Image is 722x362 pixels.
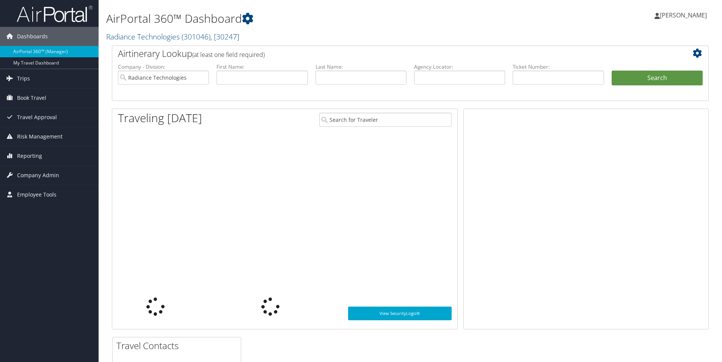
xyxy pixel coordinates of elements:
[17,27,48,46] span: Dashboards
[106,11,512,27] h1: AirPortal 360™ Dashboard
[118,110,202,126] h1: Traveling [DATE]
[17,127,63,146] span: Risk Management
[319,113,452,127] input: Search for Traveler
[118,47,653,60] h2: Airtinerary Lookup
[17,108,57,127] span: Travel Approval
[17,88,46,107] span: Book Travel
[217,63,308,71] label: First Name:
[612,71,703,86] button: Search
[192,50,265,59] span: (at least one field required)
[660,11,707,19] span: [PERSON_NAME]
[17,166,59,185] span: Company Admin
[182,31,210,42] span: ( 301046 )
[106,31,239,42] a: Radiance Technologies
[315,63,407,71] label: Last Name:
[17,146,42,165] span: Reporting
[513,63,604,71] label: Ticket Number:
[414,63,505,71] label: Agency Locator:
[655,4,714,27] a: [PERSON_NAME]
[17,69,30,88] span: Trips
[17,5,93,23] img: airportal-logo.png
[116,339,241,352] h2: Travel Contacts
[17,185,57,204] span: Employee Tools
[348,307,452,320] a: View SecurityLogic®
[210,31,239,42] span: , [ 30247 ]
[118,63,209,71] label: Company - Division:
